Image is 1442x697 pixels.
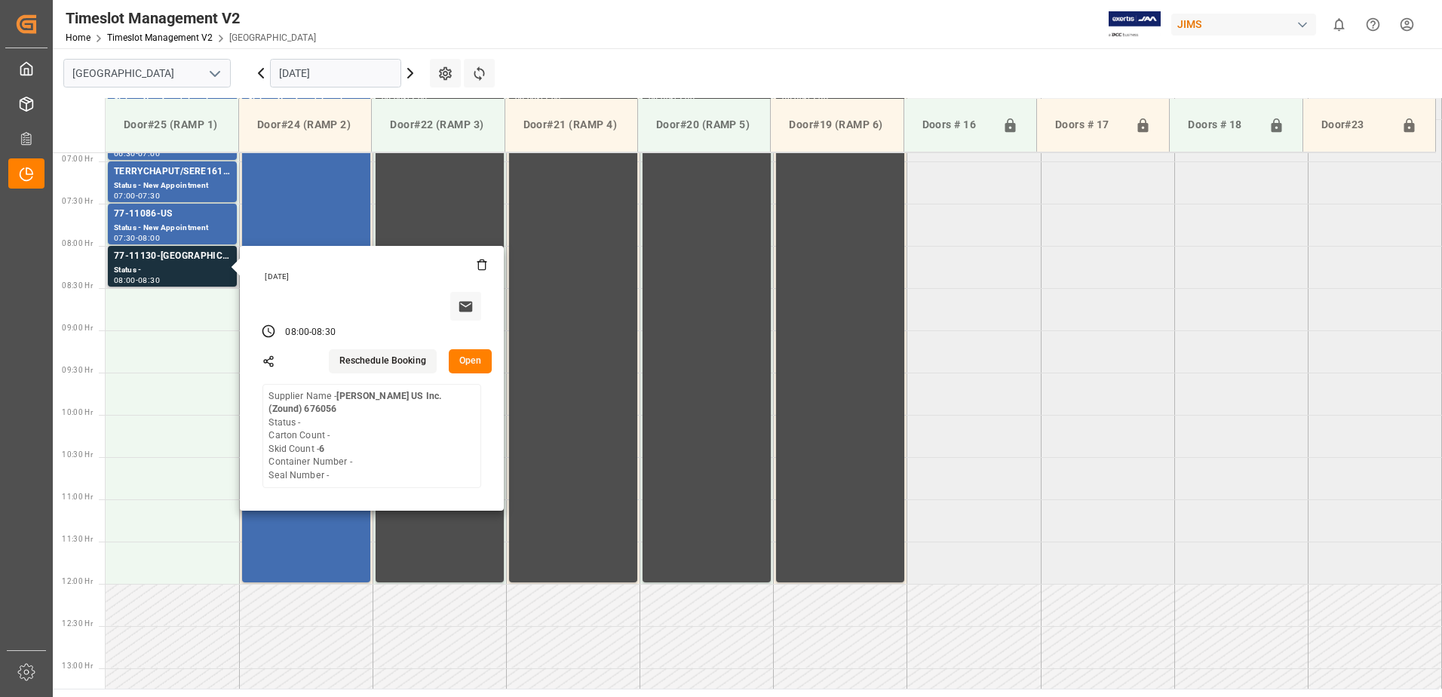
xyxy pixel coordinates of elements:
[1356,8,1390,41] button: Help Center
[449,349,492,373] button: Open
[268,390,475,483] div: Supplier Name - Status - Carton Count - Skid Count - Container Number - Seal Number -
[259,272,487,282] div: [DATE]
[270,59,401,88] input: DD.MM.YYYY
[62,197,93,205] span: 07:30 Hr
[1049,111,1129,140] div: Doors # 17
[62,493,93,501] span: 11:00 Hr
[251,111,359,139] div: Door#24 (RAMP 2)
[1322,8,1356,41] button: show 0 new notifications
[114,180,231,192] div: Status - New Appointment
[136,277,138,284] div: -
[916,111,996,140] div: Doors # 16
[62,450,93,459] span: 10:30 Hr
[1182,111,1262,140] div: Doors # 18
[63,59,231,88] input: Type to search/select
[114,207,231,222] div: 77-11086-US
[62,155,93,163] span: 07:00 Hr
[1315,111,1395,140] div: Door#23
[62,366,93,374] span: 09:30 Hr
[62,324,93,332] span: 09:00 Hr
[62,281,93,290] span: 08:30 Hr
[203,62,226,85] button: open menu
[62,577,93,585] span: 12:00 Hr
[285,326,309,339] div: 08:00
[136,235,138,241] div: -
[114,277,136,284] div: 08:00
[138,277,160,284] div: 08:30
[1171,14,1316,35] div: JIMS
[114,192,136,199] div: 07:00
[783,111,891,139] div: Door#19 (RAMP 6)
[309,326,311,339] div: -
[517,111,625,139] div: Door#21 (RAMP 4)
[114,222,231,235] div: Status - New Appointment
[138,192,160,199] div: 07:30
[650,111,758,139] div: Door#20 (RAMP 5)
[114,249,231,264] div: 77-11130-[GEOGRAPHIC_DATA]
[66,32,91,43] a: Home
[114,164,231,180] div: TERRYCHAPUT/SERE161825
[311,326,336,339] div: 08:30
[138,235,160,241] div: 08:00
[66,7,316,29] div: Timeslot Management V2
[136,192,138,199] div: -
[62,662,93,670] span: 13:00 Hr
[114,235,136,241] div: 07:30
[1109,11,1161,38] img: Exertis%20JAM%20-%20Email%20Logo.jpg_1722504956.jpg
[319,444,324,454] b: 6
[138,150,160,157] div: 07:00
[62,619,93,628] span: 12:30 Hr
[118,111,226,139] div: Door#25 (RAMP 1)
[62,535,93,543] span: 11:30 Hr
[107,32,213,43] a: Timeslot Management V2
[114,264,231,277] div: Status -
[136,150,138,157] div: -
[329,349,437,373] button: Reschedule Booking
[1171,10,1322,38] button: JIMS
[384,111,492,139] div: Door#22 (RAMP 3)
[268,391,442,415] b: [PERSON_NAME] US Inc. (Zound) 676056
[62,239,93,247] span: 08:00 Hr
[62,408,93,416] span: 10:00 Hr
[114,150,136,157] div: 06:30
